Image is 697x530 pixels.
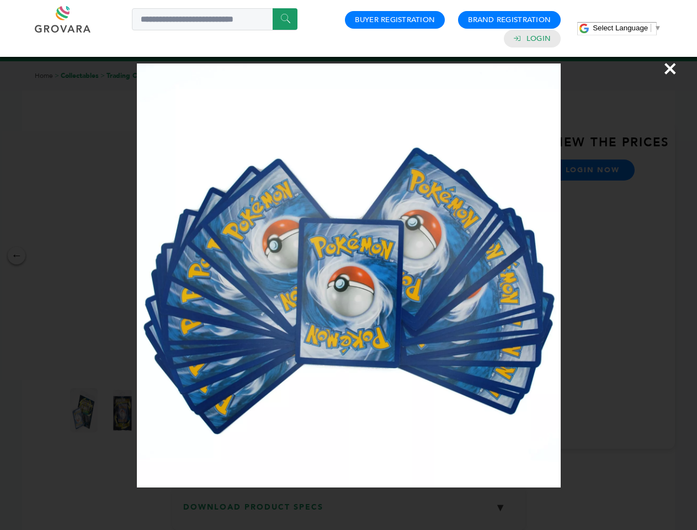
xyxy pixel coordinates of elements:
[663,53,678,84] span: ×
[526,34,551,44] a: Login
[654,24,661,32] span: ▼
[593,24,648,32] span: Select Language
[651,24,651,32] span: ​
[593,24,661,32] a: Select Language​
[132,8,297,30] input: Search a product or brand...
[468,15,551,25] a: Brand Registration
[137,63,561,487] img: Image Preview
[355,15,435,25] a: Buyer Registration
